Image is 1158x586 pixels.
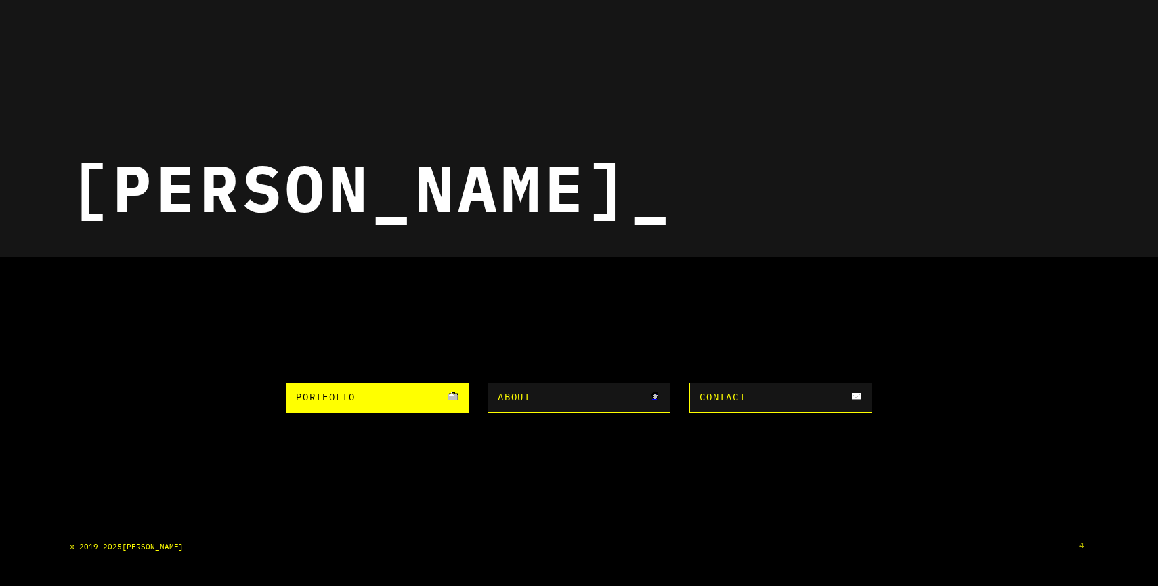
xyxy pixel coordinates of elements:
[62,162,681,236] div: [PERSON_NAME]
[1097,556,1102,563] p: 4
[490,393,678,423] a: About
[637,162,681,236] span: _
[697,393,884,423] a: Contact
[283,393,471,423] a: Portfolio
